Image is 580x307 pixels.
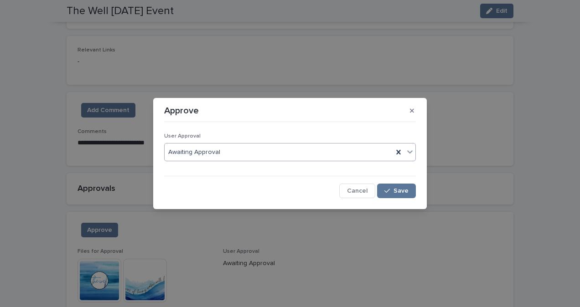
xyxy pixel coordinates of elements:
span: Save [394,188,409,194]
p: Approve [164,105,199,116]
button: Save [377,184,416,198]
button: Cancel [339,184,375,198]
span: Awaiting Approval [168,148,220,157]
span: User Approval [164,133,201,139]
span: Cancel [347,188,368,194]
